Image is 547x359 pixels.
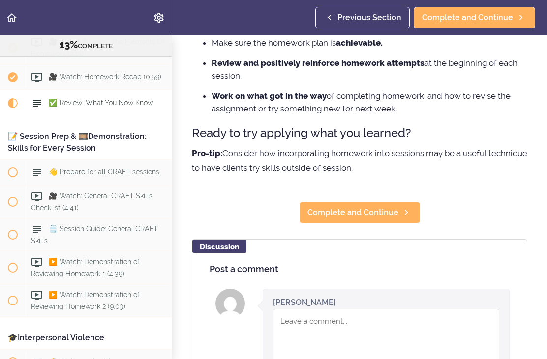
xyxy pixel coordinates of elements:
[60,39,78,51] span: 13%
[192,240,246,253] div: Discussion
[422,12,513,24] span: Complete and Continue
[307,207,398,219] span: Complete and Continue
[192,146,527,175] p: Consider how incorporating homework into sessions may be a useful technique to have clients try s...
[299,202,421,223] a: Complete and Continue
[49,99,153,107] span: ✅ Review: What You Now Know
[212,36,527,49] li: Make sure the homework plan is
[6,12,18,24] svg: Back to course curriculum
[273,297,336,308] div: [PERSON_NAME]
[192,148,222,158] strong: Pro-tip:
[31,193,152,212] span: 🎥 Watch: General CRAFT Skills Checklist (4:41)
[210,264,510,274] h4: Post a comment
[153,12,165,24] svg: Settings Menu
[31,225,158,245] span: 🗒️ Session Guide: General CRAFT Skills
[215,289,245,318] img: Bracha Benshloush
[192,125,527,141] h3: Ready to try applying what you learned?
[315,7,410,28] a: Previous Section
[414,7,535,28] a: Complete and Continue
[212,56,527,82] li: at the beginning of each session.
[337,12,401,24] span: Previous Section
[49,168,159,176] span: 👋 Prepare for all CRAFT sessions
[31,291,140,310] span: ▶️ Watch: Demonstration of Reviewing Homework 2 (9:03)
[49,73,161,81] span: 🎥 Watch: Homework Recap (0:59)
[336,38,383,48] strong: achievable.
[12,39,159,52] div: COMPLETE
[31,258,140,277] span: ▶️ Watch: Demonstration of Reviewing Homework 1 (4:39)
[212,58,425,68] strong: Review and positively reinforce homework attempts
[212,91,327,101] strong: Work on what got in the way
[212,89,527,115] li: of completing homework, and how to revise the assignment or try something new for next week.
